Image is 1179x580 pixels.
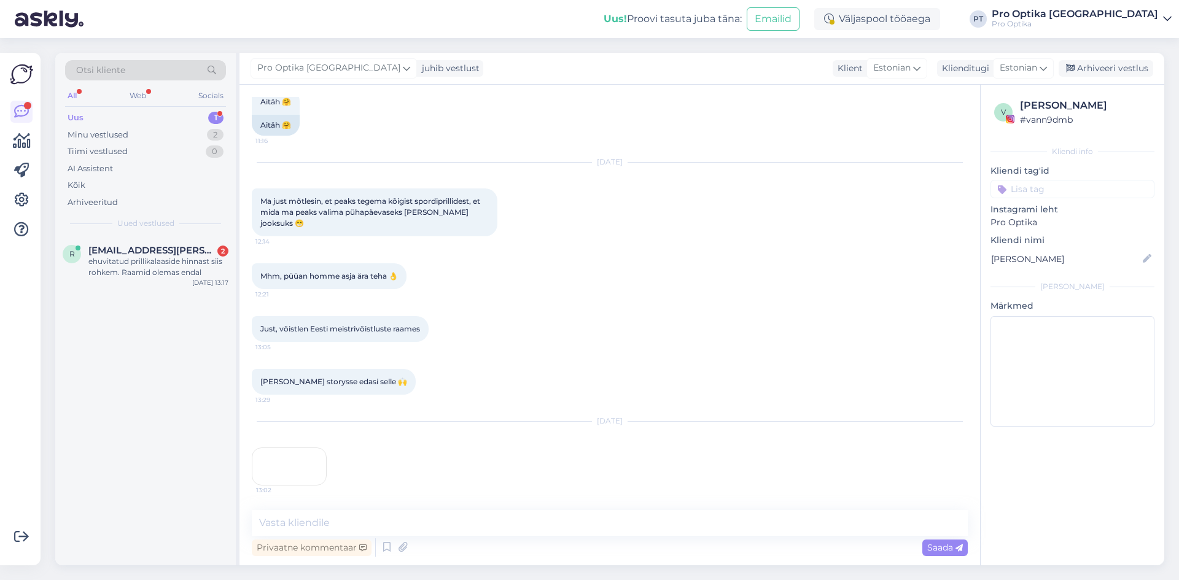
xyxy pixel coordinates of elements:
div: juhib vestlust [417,62,480,75]
div: Klienditugi [937,62,989,75]
button: Emailid [747,7,800,31]
span: 12:21 [255,290,302,299]
div: Pro Optika [992,19,1158,29]
div: Web [127,88,149,104]
div: [PERSON_NAME] [1020,98,1151,113]
span: Aitäh 🤗 [260,97,291,106]
span: Estonian [1000,61,1037,75]
div: All [65,88,79,104]
div: [DATE] [252,416,968,427]
span: 13:29 [255,395,302,404]
div: Uus [68,112,84,124]
input: Lisa tag [990,180,1154,198]
span: Just, võistlen Eesti meistrivõistluste raames [260,324,420,333]
p: Pro Optika [990,216,1154,229]
span: Ma just mõtlesin, et peaks tegema kõigist spordiprillidest, et mida ma peaks valima pühapäevaseks... [260,196,482,228]
p: Instagrami leht [990,203,1154,216]
div: 2 [217,246,228,257]
span: Pro Optika [GEOGRAPHIC_DATA] [257,61,400,75]
input: Lisa nimi [991,252,1140,266]
div: Kõik [68,179,85,191]
div: Kliendi info [990,146,1154,157]
div: PT [970,10,987,28]
div: 0 [206,145,224,158]
div: Proovi tasuta juba täna: [604,12,742,26]
div: 2 [207,129,224,141]
span: Otsi kliente [76,64,125,77]
span: v [1001,107,1006,117]
a: Pro Optika [GEOGRAPHIC_DATA]Pro Optika [992,9,1172,29]
div: AI Assistent [68,163,113,175]
div: Privaatne kommentaar [252,539,372,556]
span: 11:16 [255,136,302,145]
div: Socials [196,88,226,104]
div: ehuvitatud prillikalaaside hinnast siis rohkem. Raamid olemas endal [88,256,228,278]
div: [DATE] 13:17 [192,278,228,287]
div: Klient [833,62,863,75]
div: [PERSON_NAME] [990,281,1154,292]
span: Uued vestlused [117,218,174,229]
span: [PERSON_NAME] storysse edasi selle 🙌 [260,377,407,386]
div: Arhiveeritud [68,196,118,209]
div: Minu vestlused [68,129,128,141]
span: 13:05 [255,342,302,352]
b: Uus! [604,13,627,25]
span: Estonian [873,61,911,75]
span: 13:02 [256,485,302,495]
p: Kliendi nimi [990,234,1154,247]
div: Tiimi vestlused [68,145,128,158]
span: Saada [927,542,963,553]
div: Väljaspool tööaega [814,8,940,30]
span: 12:14 [255,237,302,246]
div: 1 [208,112,224,124]
div: [DATE] [252,157,968,168]
span: Mhm, püüan homme asja ära teha 👌 [260,271,398,280]
div: # vann9dmb [1020,113,1151,126]
div: Arhiveeri vestlus [1059,60,1153,77]
span: r [69,249,75,258]
div: Pro Optika [GEOGRAPHIC_DATA] [992,9,1158,19]
div: Aitäh 🤗 [252,115,300,136]
img: Askly Logo [10,63,33,86]
span: riho.vonberg@hotmail.com [88,245,216,256]
p: Märkmed [990,300,1154,312]
p: Kliendi tag'id [990,164,1154,177]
